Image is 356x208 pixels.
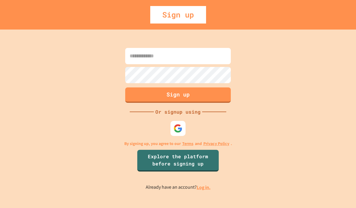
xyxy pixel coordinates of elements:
[124,140,232,147] p: By signing up, you agree to our and .
[182,140,193,147] a: Terms
[146,184,211,191] p: Already have an account?
[125,87,231,103] button: Sign up
[173,124,183,133] img: google-icon.svg
[203,140,229,147] a: Privacy Policy
[137,150,219,172] a: Explore the platform before signing up
[197,184,211,191] a: Log in.
[150,6,206,24] div: Sign up
[154,108,202,115] div: Or signup using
